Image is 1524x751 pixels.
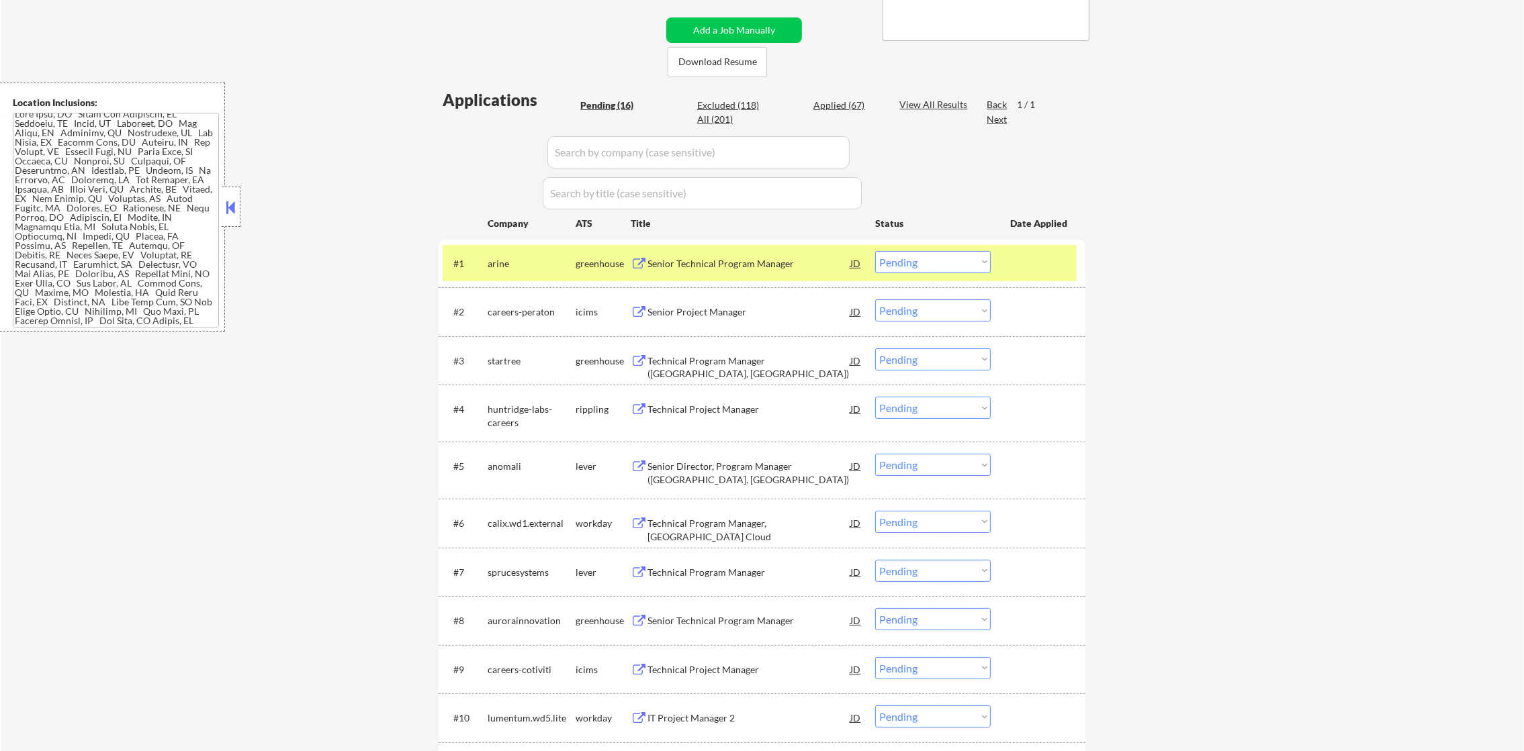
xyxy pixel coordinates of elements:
[453,354,477,368] div: #3
[576,711,631,725] div: workday
[576,354,631,368] div: greenhouse
[647,663,850,677] div: Technical Project Manager
[576,305,631,319] div: icims
[453,663,477,677] div: #9
[488,257,576,270] div: arine
[13,96,220,109] div: Location Inclusions:
[631,217,862,230] div: Title
[576,217,631,230] div: ATS
[647,403,850,416] div: Technical Project Manager
[647,517,850,543] div: Technical Program Manager, [GEOGRAPHIC_DATA] Cloud
[1010,217,1069,230] div: Date Applied
[576,460,631,473] div: lever
[849,657,862,681] div: JD
[668,47,767,77] button: Download Resume
[697,113,764,126] div: All (201)
[849,454,862,478] div: JD
[899,98,971,111] div: View All Results
[647,614,850,628] div: Senior Technical Program Manager
[647,566,850,579] div: Technical Program Manager
[576,517,631,530] div: workday
[488,305,576,319] div: careers-peraton
[987,98,1008,111] div: Back
[647,460,850,486] div: Senior Director, Program Manager ([GEOGRAPHIC_DATA], [GEOGRAPHIC_DATA])
[849,397,862,421] div: JD
[453,305,477,319] div: #2
[453,517,477,530] div: #6
[849,251,862,275] div: JD
[697,99,764,112] div: Excluded (118)
[987,113,1008,126] div: Next
[576,663,631,677] div: icims
[488,711,576,725] div: lumentum.wd5.lite
[849,348,862,372] div: JD
[543,177,862,209] input: Search by title (case sensitive)
[849,511,862,535] div: JD
[647,354,850,381] div: Technical Program Manager ([GEOGRAPHIC_DATA], [GEOGRAPHIC_DATA])
[666,17,802,43] button: Add a Job Manually
[647,711,850,725] div: IT Project Manager 2
[576,257,631,270] div: greenhouse
[488,517,576,530] div: calix.wd1.external
[647,305,850,319] div: Senior Project Manager
[576,614,631,628] div: greenhouse
[488,566,576,579] div: sprucesystems
[576,566,631,579] div: lever
[453,614,477,628] div: #8
[488,354,576,368] div: startree
[488,614,576,628] div: aurorainnovation
[488,403,576,429] div: huntridge-labs-careers
[1017,98,1048,111] div: 1 / 1
[547,136,850,168] input: Search by company (case sensitive)
[875,211,991,235] div: Status
[453,257,477,270] div: #1
[453,711,477,725] div: #10
[813,99,881,112] div: Applied (67)
[488,217,576,230] div: Company
[488,460,576,473] div: anomali
[443,92,576,108] div: Applications
[453,460,477,473] div: #5
[576,403,631,416] div: rippling
[849,560,862,584] div: JD
[488,663,576,677] div: careers-cotiviti
[849,608,862,632] div: JD
[453,566,477,579] div: #7
[849,705,862,730] div: JD
[580,99,647,112] div: Pending (16)
[849,299,862,323] div: JD
[647,257,850,270] div: Senior Technical Program Manager
[453,403,477,416] div: #4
